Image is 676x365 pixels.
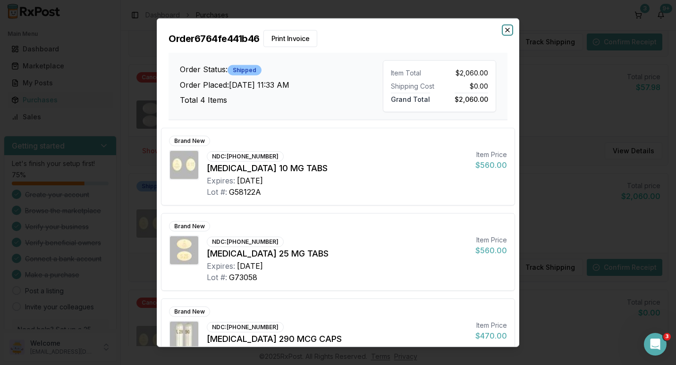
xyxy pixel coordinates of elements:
h2: Order 6764fe441b46 [169,30,507,47]
div: Expires: [207,260,235,272]
div: Expires: [207,346,235,357]
div: $560.00 [475,159,507,171]
div: [DATE] [237,175,263,186]
div: [MEDICAL_DATA] 25 MG TABS [207,247,468,260]
img: Jardiance 25 MG TABS [170,236,198,265]
div: G73058 [229,272,257,283]
div: [MEDICAL_DATA] 10 MG TABS [207,162,468,175]
div: Item Price [475,235,507,245]
div: Shipped [228,65,262,75]
span: 3 [663,333,671,340]
div: Item Total [391,68,436,78]
div: NDC: [PHONE_NUMBER] [207,151,284,162]
div: Item Price [475,150,507,159]
div: [DATE] [237,260,263,272]
div: Item Price [475,321,507,330]
div: Brand New [169,221,210,232]
iframe: Intercom live chat [644,333,667,356]
div: [MEDICAL_DATA] 290 MCG CAPS [207,332,468,346]
h3: Order Placed: [DATE] 11:33 AM [180,79,383,90]
img: Linzess 290 MCG CAPS [170,322,198,350]
div: Expires: [207,175,235,186]
div: $2,060.00 [443,68,488,78]
button: Print Invoice [263,30,318,47]
div: $0.00 [443,82,488,91]
span: Grand Total [391,93,430,103]
div: [DATE] [237,346,263,357]
div: G58122A [229,186,261,198]
div: $470.00 [475,330,507,341]
div: NDC: [PHONE_NUMBER] [207,237,284,247]
div: Brand New [169,307,210,317]
div: Lot #: [207,186,227,198]
div: Lot #: [207,272,227,283]
div: Shipping Cost [391,82,436,91]
img: Jardiance 10 MG TABS [170,151,198,179]
h3: Total 4 Items [180,94,383,105]
div: NDC: [PHONE_NUMBER] [207,322,284,332]
span: $2,060.00 [455,93,488,103]
div: Brand New [169,136,210,146]
div: $560.00 [475,245,507,256]
h3: Order Status: [180,63,383,75]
